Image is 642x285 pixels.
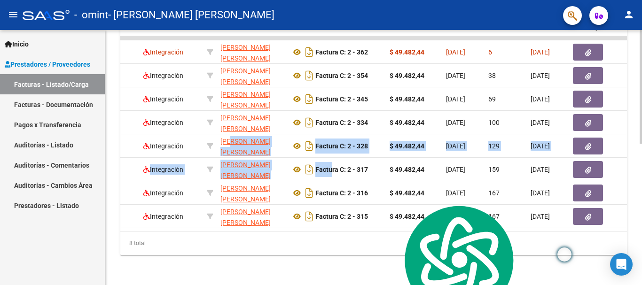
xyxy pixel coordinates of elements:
[143,213,183,220] span: Integración
[390,189,424,197] strong: $ 49.482,44
[531,72,550,79] span: [DATE]
[315,189,368,197] strong: Factura C: 2 - 316
[488,95,496,103] span: 69
[500,12,532,31] span: Días desde Emisión
[220,89,283,109] div: 27283432837
[531,95,550,103] span: [DATE]
[8,9,19,20] mat-icon: menu
[446,166,465,173] span: [DATE]
[315,142,368,150] strong: Factura C: 2 - 328
[143,95,183,103] span: Integración
[220,66,283,85] div: 27283432837
[303,45,315,60] i: Descargar documento
[303,162,315,177] i: Descargar documento
[220,67,271,85] span: [PERSON_NAME] [PERSON_NAME]
[531,213,550,220] span: [DATE]
[315,95,368,103] strong: Factura C: 2 - 345
[303,185,315,200] i: Descargar documento
[220,91,271,109] span: [PERSON_NAME] [PERSON_NAME]
[584,12,626,31] span: Doc Respaldatoria
[531,142,550,150] span: [DATE]
[220,138,271,156] span: [PERSON_NAME] [PERSON_NAME]
[488,142,500,150] span: 129
[220,160,283,179] div: 27283432837
[488,119,500,126] span: 100
[143,166,183,173] span: Integración
[390,48,424,56] strong: $ 49.482,44
[610,253,633,276] div: Open Intercom Messenger
[390,213,424,220] strong: $ 49.482,44
[315,48,368,56] strong: Factura C: 2 - 362
[303,92,315,107] i: Descargar documento
[531,48,550,56] span: [DATE]
[446,142,465,150] span: [DATE]
[542,12,568,31] span: Fecha Recibido
[488,189,500,197] span: 167
[143,189,183,197] span: Integración
[315,119,368,126] strong: Factura C: 2 - 334
[220,207,283,226] div: 27283432837
[120,231,627,255] div: 8 total
[103,12,138,31] span: Facturado x Orden De
[303,68,315,83] i: Descargar documento
[488,166,500,173] span: 159
[446,72,465,79] span: [DATE]
[220,183,283,203] div: 27283432837
[315,213,368,220] strong: Factura C: 2 - 315
[220,136,283,156] div: 27283432837
[488,72,496,79] span: 38
[390,142,424,150] strong: $ 49.482,44
[446,119,465,126] span: [DATE]
[108,5,274,25] span: - [PERSON_NAME] [PERSON_NAME]
[623,9,634,20] mat-icon: person
[303,209,315,224] i: Descargar documento
[446,95,465,103] span: [DATE]
[220,185,271,203] span: [PERSON_NAME] [PERSON_NAME]
[303,115,315,130] i: Descargar documento
[220,114,271,132] span: [PERSON_NAME] [PERSON_NAME]
[220,113,283,132] div: 27283432837
[5,59,90,69] span: Prestadores / Proveedores
[488,48,492,56] span: 6
[220,161,271,179] span: [PERSON_NAME] [PERSON_NAME]
[143,119,183,126] span: Integración
[446,189,465,197] span: [DATE]
[143,48,183,56] span: Integración
[315,166,368,173] strong: Factura C: 2 - 317
[390,166,424,173] strong: $ 49.482,44
[143,142,183,150] span: Integración
[531,119,550,126] span: [DATE]
[303,139,315,154] i: Descargar documento
[74,5,108,25] span: - omint
[390,95,424,103] strong: $ 49.482,44
[390,72,424,79] strong: $ 49.482,44
[220,44,271,62] span: [PERSON_NAME] [PERSON_NAME]
[143,72,183,79] span: Integración
[315,72,368,79] strong: Factura C: 2 - 354
[220,42,283,62] div: 27283432837
[531,166,550,173] span: [DATE]
[220,208,271,226] span: [PERSON_NAME] [PERSON_NAME]
[5,39,29,49] span: Inicio
[531,189,550,197] span: [DATE]
[390,119,424,126] strong: $ 49.482,44
[446,48,465,56] span: [DATE]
